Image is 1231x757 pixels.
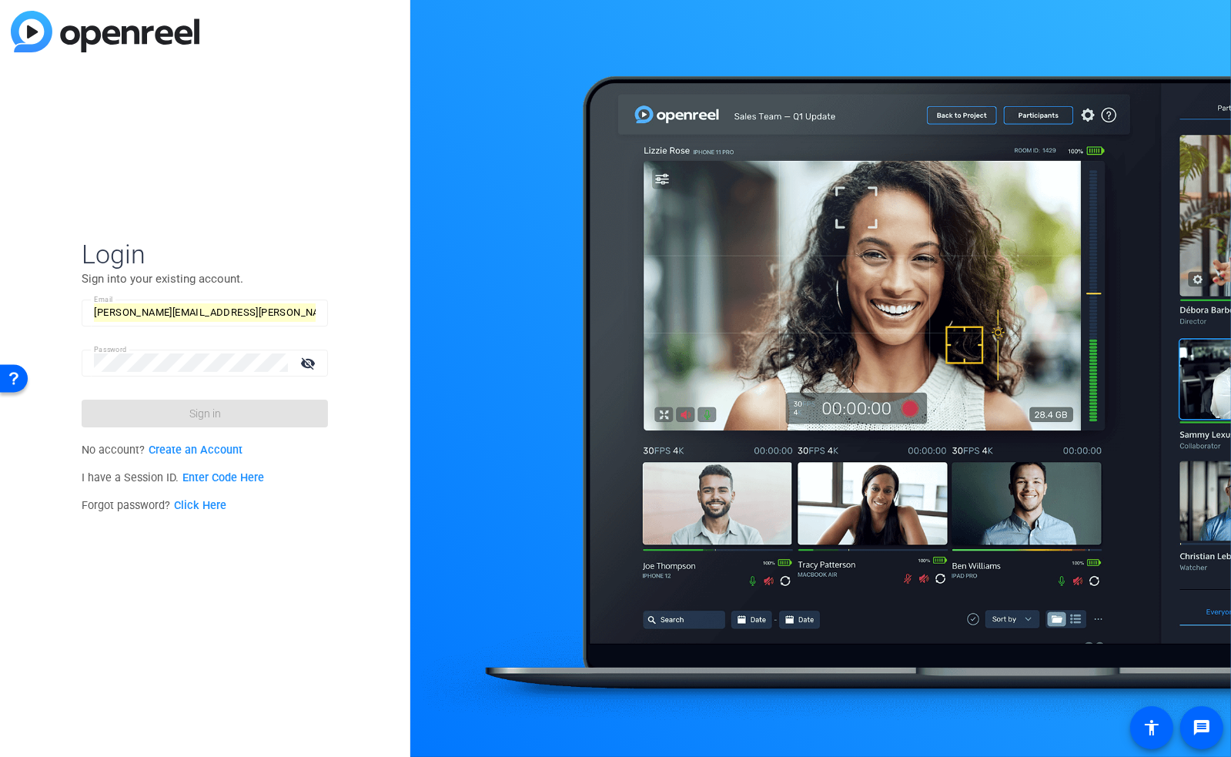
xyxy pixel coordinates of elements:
[174,499,226,512] a: Click Here
[1193,718,1211,737] mat-icon: message
[94,296,113,304] mat-label: Email
[94,346,127,354] mat-label: Password
[149,444,243,457] a: Create an Account
[1142,718,1161,737] mat-icon: accessibility
[291,352,328,374] mat-icon: visibility_off
[82,471,264,484] span: I have a Session ID.
[82,444,243,457] span: No account?
[82,499,226,512] span: Forgot password?
[82,270,328,287] p: Sign into your existing account.
[94,303,316,322] input: Enter Email Address
[182,471,264,484] a: Enter Code Here
[82,238,328,270] span: Login
[11,11,199,52] img: blue-gradient.svg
